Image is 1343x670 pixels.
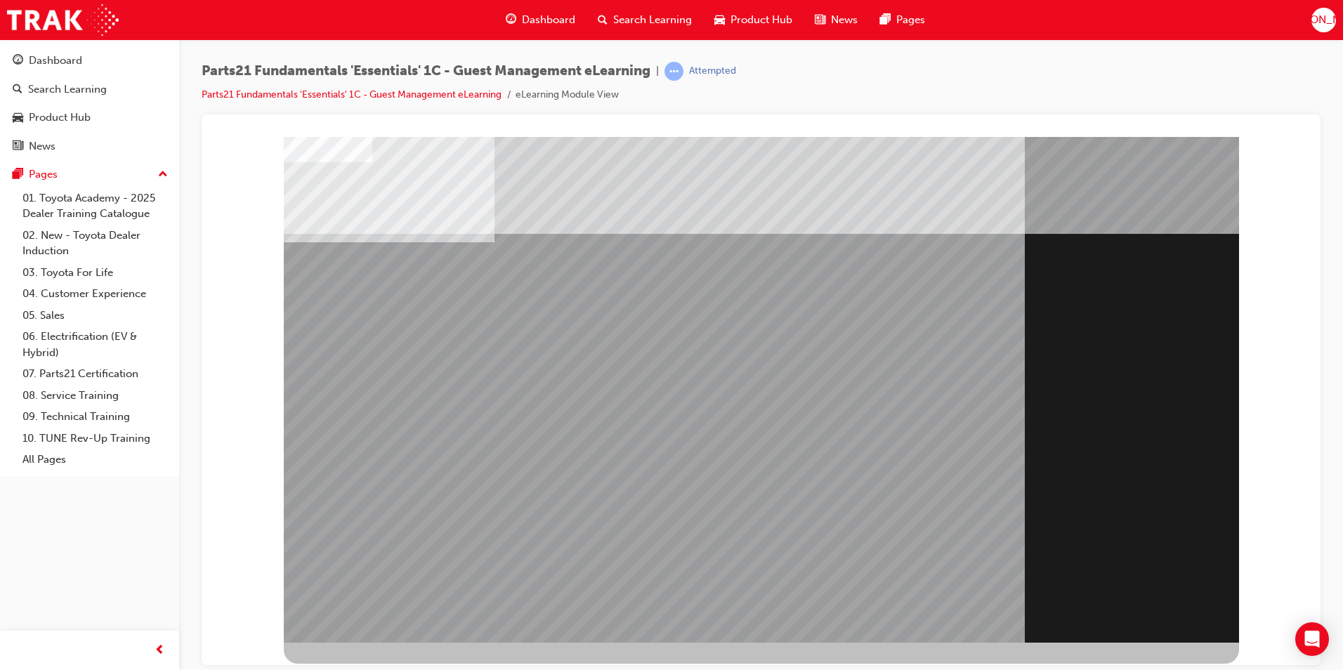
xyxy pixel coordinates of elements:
div: Search Learning [28,81,107,98]
span: news-icon [13,140,23,153]
span: Pages [896,12,925,28]
span: Product Hub [731,12,792,28]
a: Search Learning [6,77,173,103]
img: Trak [7,4,119,36]
span: search-icon [598,11,608,29]
a: 02. New - Toyota Dealer Induction [17,225,173,262]
a: pages-iconPages [869,6,936,34]
span: car-icon [13,112,23,124]
span: pages-icon [880,11,891,29]
span: | [656,63,659,79]
a: 06. Electrification (EV & Hybrid) [17,326,173,363]
span: car-icon [714,11,725,29]
a: 05. Sales [17,305,173,327]
a: Dashboard [6,48,173,74]
li: eLearning Module View [516,87,619,103]
span: learningRecordVerb_ATTEMPT-icon [664,62,683,81]
div: Pages [29,166,58,183]
span: up-icon [158,166,168,184]
a: Product Hub [6,105,173,131]
a: Parts21 Fundamentals 'Essentials' 1C - Guest Management eLearning [202,88,502,100]
a: News [6,133,173,159]
div: News [29,138,55,155]
a: guage-iconDashboard [494,6,587,34]
span: news-icon [815,11,825,29]
a: 03. Toyota For Life [17,262,173,284]
a: 04. Customer Experience [17,283,173,305]
div: Dashboard [29,53,82,69]
a: car-iconProduct Hub [703,6,804,34]
span: search-icon [13,84,22,96]
span: Search Learning [613,12,692,28]
a: All Pages [17,449,173,471]
a: 08. Service Training [17,385,173,407]
a: news-iconNews [804,6,869,34]
span: guage-icon [506,11,516,29]
span: Dashboard [522,12,575,28]
span: pages-icon [13,169,23,181]
button: Pages [6,162,173,188]
a: search-iconSearch Learning [587,6,703,34]
span: prev-icon [155,642,165,659]
a: 10. TUNE Rev-Up Training [17,428,173,449]
div: Open Intercom Messenger [1295,622,1329,656]
div: Attempted [689,65,736,78]
div: Product Hub [29,110,91,126]
button: [PERSON_NAME] [1311,8,1336,32]
span: guage-icon [13,55,23,67]
a: 01. Toyota Academy - 2025 Dealer Training Catalogue [17,188,173,225]
button: DashboardSearch LearningProduct HubNews [6,45,173,162]
a: 07. Parts21 Certification [17,363,173,385]
span: News [831,12,858,28]
span: Parts21 Fundamentals 'Essentials' 1C - Guest Management eLearning [202,63,650,79]
a: 09. Technical Training [17,406,173,428]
